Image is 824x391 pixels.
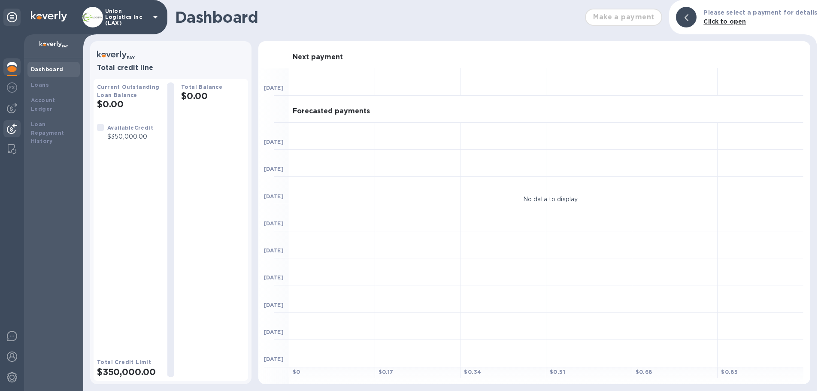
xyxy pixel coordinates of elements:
[264,193,284,200] b: [DATE]
[264,139,284,145] b: [DATE]
[379,369,394,375] b: $ 0.17
[97,367,161,377] h2: $350,000.00
[264,166,284,172] b: [DATE]
[721,369,738,375] b: $ 0.85
[703,18,746,25] b: Click to open
[264,302,284,308] b: [DATE]
[175,8,581,26] h1: Dashboard
[97,99,161,109] h2: $0.00
[181,84,222,90] b: Total Balance
[264,356,284,362] b: [DATE]
[264,274,284,281] b: [DATE]
[31,97,55,112] b: Account Ledger
[293,107,370,115] h3: Forecasted payments
[181,91,245,101] h2: $0.00
[523,194,579,203] p: No data to display.
[3,9,21,26] div: Unpin categories
[464,369,481,375] b: $ 0.34
[636,369,652,375] b: $ 0.68
[7,82,17,93] img: Foreign exchange
[550,369,565,375] b: $ 0.51
[31,11,67,21] img: Logo
[293,369,300,375] b: $ 0
[105,8,148,26] p: Union Logistics Inc (LAX)
[31,82,49,88] b: Loans
[31,66,64,73] b: Dashboard
[31,121,64,145] b: Loan Repayment History
[264,85,284,91] b: [DATE]
[264,220,284,227] b: [DATE]
[293,53,343,61] h3: Next payment
[107,132,153,141] p: $350,000.00
[264,329,284,335] b: [DATE]
[97,359,151,365] b: Total Credit Limit
[107,124,153,131] b: Available Credit
[97,84,160,98] b: Current Outstanding Loan Balance
[703,9,817,16] b: Please select a payment for details
[264,247,284,254] b: [DATE]
[97,64,245,72] h3: Total credit line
